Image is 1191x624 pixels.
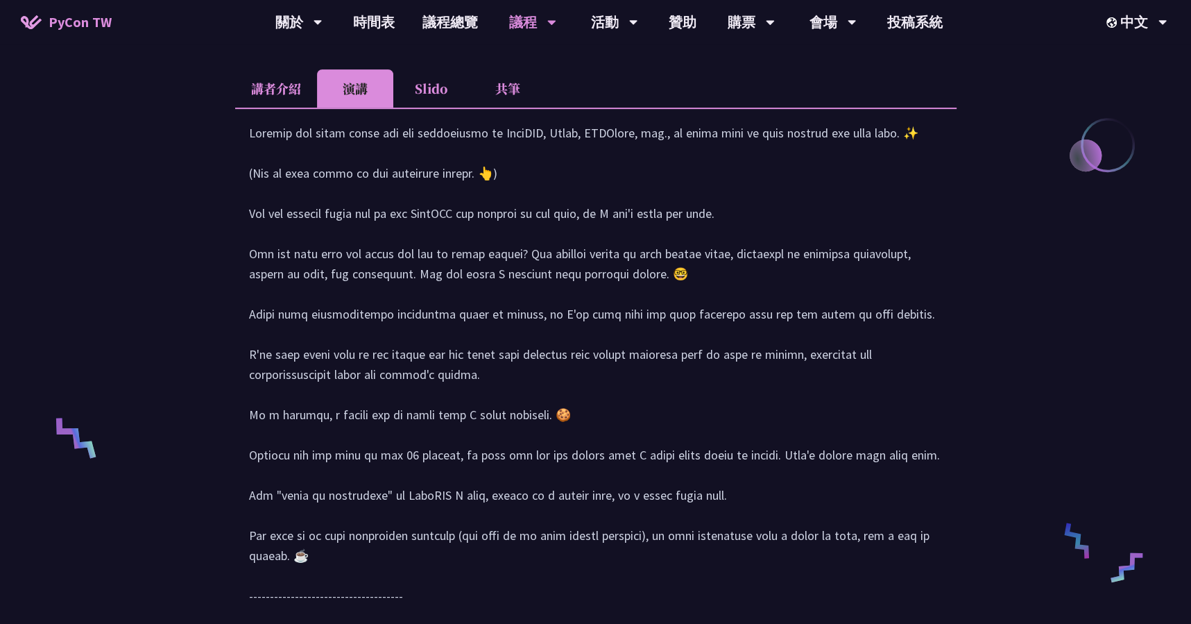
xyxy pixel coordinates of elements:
li: Slido [393,69,470,108]
span: PyCon TW [49,12,112,33]
img: Home icon of PyCon TW 2025 [21,15,42,29]
img: Locale Icon [1106,17,1120,28]
li: 講者介紹 [235,69,317,108]
li: 演講 [317,69,393,108]
a: PyCon TW [7,5,126,40]
li: 共筆 [470,69,546,108]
